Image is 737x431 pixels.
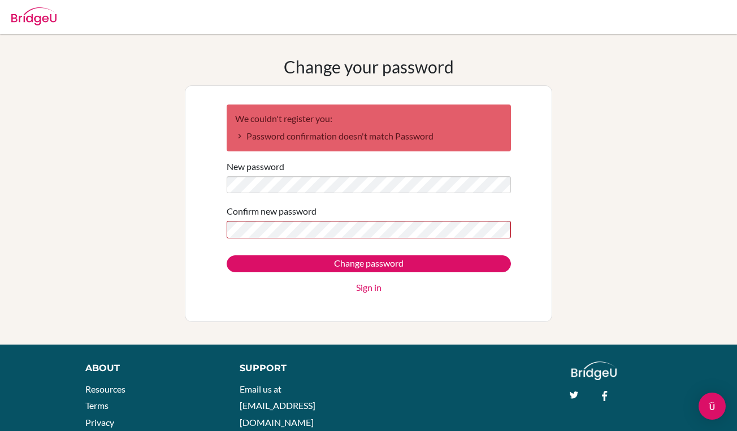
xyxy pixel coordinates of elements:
a: Terms [85,400,109,411]
h1: Change your password [284,56,454,77]
h2: We couldn't register you: [235,113,502,124]
label: New password [227,160,284,173]
div: About [85,362,214,375]
a: Email us at [EMAIL_ADDRESS][DOMAIN_NAME] [240,384,315,428]
img: Bridge-U [11,7,57,25]
div: Open Intercom Messenger [699,393,726,420]
div: Support [240,362,357,375]
a: Resources [85,384,125,394]
img: logo_white@2x-f4f0deed5e89b7ecb1c2cc34c3e3d731f90f0f143d5ea2071677605dd97b5244.png [571,362,617,380]
li: Password confirmation doesn't match Password [235,129,502,143]
a: Sign in [356,281,381,294]
label: Confirm new password [227,204,317,218]
a: Privacy [85,417,114,428]
input: Change password [227,255,511,272]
